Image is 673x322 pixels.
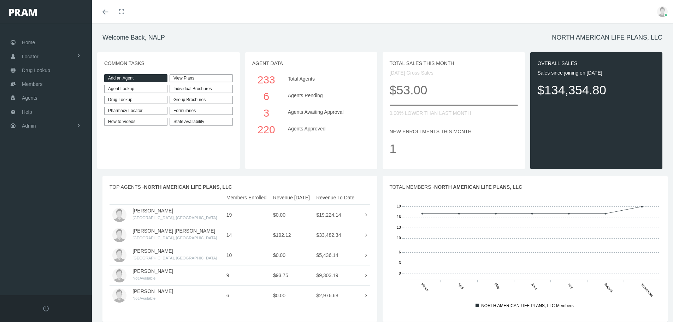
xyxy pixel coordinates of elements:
span: 0.00% LOWER THAN LAST MONTH [390,110,471,116]
span: TOP AGENTS - [110,184,232,190]
span: Help [22,105,32,119]
img: user-placeholder.jpg [112,268,126,282]
a: Pharmacy Locator [104,107,167,115]
a: [PERSON_NAME] [PERSON_NAME] [132,228,215,234]
a: Agent Lookup [104,85,167,93]
tspan: 3 [399,261,401,265]
small: Not Available [132,296,155,300]
div: 233 [255,71,277,88]
td: 19 [224,205,270,225]
span: NORTH AMERICAN LIFE PLANS, LLC [144,184,232,190]
img: user-placeholder.jpg [112,228,126,242]
a: [PERSON_NAME] [132,268,173,274]
p: $53.00 [390,80,518,100]
div: 6 [255,88,277,105]
tspan: 6 [399,250,401,254]
td: $192.12 [270,225,313,245]
tspan: September [640,282,654,298]
div: Agents Awaiting Approval [283,105,368,121]
img: user-placeholder.jpg [657,6,668,17]
tspan: 16 [397,215,401,219]
tspan: July [567,282,574,289]
span: Drug Lookup [22,64,50,77]
span: Members [22,77,42,91]
p: TOTAL MEMBERS - [390,183,661,191]
span: NORTH AMERICAN LIFE PLANS, LLC [434,184,522,190]
div: Formularies [170,107,233,115]
h1: NORTH AMERICAN LIFE PLANS, LLC [552,34,662,42]
p: AGENT DATA [252,59,370,67]
p: OVERALL SALES [537,59,655,67]
td: $93.75 [270,265,313,285]
tspan: 13 [397,226,401,229]
td: $0.00 [270,285,313,305]
tspan: 19 [397,204,401,208]
span: Locator [22,50,39,63]
p: 1 [390,139,518,158]
tspan: May [494,282,501,290]
p: $134,354.80 [537,80,655,100]
small: [GEOGRAPHIC_DATA], [GEOGRAPHIC_DATA] [132,216,217,220]
a: [PERSON_NAME] [132,288,173,294]
div: Group Brochures [170,96,233,104]
th: Members Enrolled [224,191,270,205]
tspan: 0 [399,271,401,275]
img: user-placeholder.jpg [112,288,126,303]
td: $0.00 [270,245,313,265]
td: 10 [224,245,270,265]
td: 14 [224,225,270,245]
small: [GEOGRAPHIC_DATA], [GEOGRAPHIC_DATA] [132,236,217,240]
p: COMMON TASKS [104,59,233,67]
h1: Welcome Back, NALP [102,34,165,42]
a: How to Videos [104,118,167,126]
div: Total Agents [283,71,368,88]
a: State Availability [170,118,233,126]
img: user-placeholder.jpg [112,248,126,262]
th: Revenue To Date [313,191,358,205]
a: Drug Lookup [104,96,167,104]
span: Agents [22,91,37,105]
span: Sales since joining on [DATE] [537,70,602,76]
th: Revenue [DATE] [270,191,313,205]
div: Agents Pending [283,88,368,105]
img: PRAM_20_x_78.png [9,9,37,16]
div: Individual Brochures [170,85,233,93]
tspan: 10 [397,236,401,240]
tspan: August [604,282,614,293]
td: 9 [224,265,270,285]
td: $9,303.19 [313,265,358,285]
span: Home [22,36,35,49]
a: [PERSON_NAME] [132,248,173,254]
td: $2,976.68 [313,285,358,305]
small: Not Available [132,276,155,280]
p: TOTAL SALES THIS MONTH [390,59,518,67]
td: $33,482.34 [313,225,358,245]
tspan: April [457,282,465,290]
a: Add an Agent [104,74,167,82]
a: [PERSON_NAME] [132,208,173,213]
span: [DATE] Gross Sales [390,70,433,76]
td: $0.00 [270,205,313,225]
td: 6 [224,285,270,305]
div: 3 [255,105,277,121]
tspan: March [420,282,430,292]
a: View Plans [170,74,233,82]
small: [GEOGRAPHIC_DATA], [GEOGRAPHIC_DATA] [132,256,217,260]
td: $5,436.14 [313,245,358,265]
tspan: June [530,282,538,291]
div: 220 [255,121,277,138]
span: Admin [22,119,36,133]
td: $19,224.14 [313,205,358,225]
div: Agents Approved [283,121,368,138]
p: NEW ENROLLMENTS THIS MONTH [390,128,518,135]
img: user-placeholder.jpg [112,208,126,222]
